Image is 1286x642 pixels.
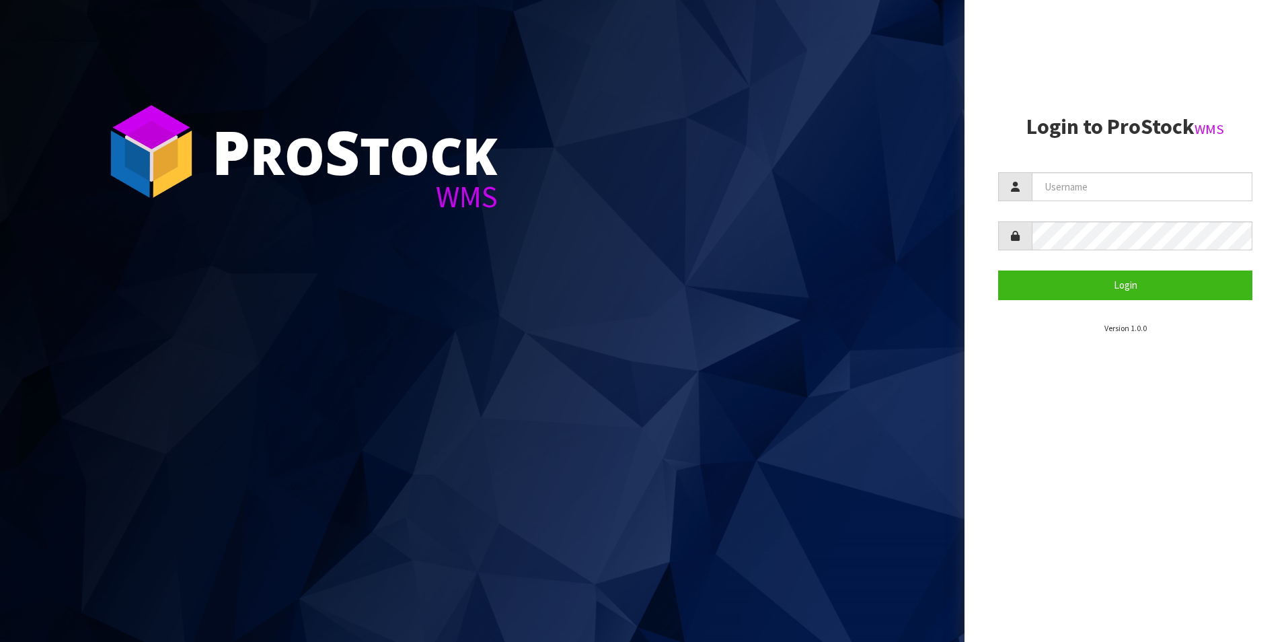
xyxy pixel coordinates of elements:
[212,110,250,192] span: P
[998,115,1252,139] h2: Login to ProStock
[212,182,498,212] div: WMS
[998,271,1252,299] button: Login
[1104,323,1147,333] small: Version 1.0.0
[1195,120,1224,138] small: WMS
[212,121,498,182] div: ro tock
[101,101,202,202] img: ProStock Cube
[1032,172,1252,201] input: Username
[325,110,360,192] span: S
